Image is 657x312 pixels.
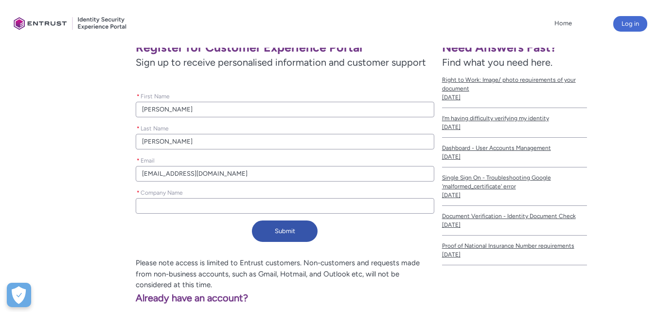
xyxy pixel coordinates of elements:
[442,241,587,250] span: Proof of National Insurance Number requirements
[442,221,461,228] lightning-formatted-date-time: [DATE]
[7,283,31,307] div: Cookie Preferences
[137,93,140,100] abbr: required
[613,16,647,32] button: Log in
[442,70,587,108] a: Right to Work: Image/ photo requirements of your document[DATE]
[442,206,587,236] a: Document Verification - Identity Document Check[DATE]
[442,138,587,167] a: Dashboard - User Accounts Management[DATE]
[442,94,461,101] lightning-formatted-date-time: [DATE]
[442,167,587,206] a: Single Sign On - Troubleshooting Google 'malformed_certificate' error[DATE]
[136,122,173,133] label: Last Name
[8,257,434,291] p: Please note access is limited to Entrust customers. Non-customers and requests made from non-busi...
[136,55,434,70] span: Sign up to receive personalised information and customer support
[442,173,587,191] span: Single Sign On - Troubleshooting Google 'malformed_certificate' error
[442,75,587,93] span: Right to Work: Image/ photo requirements of your document
[8,292,248,304] a: Already have an account?
[442,124,461,130] lightning-formatted-date-time: [DATE]
[136,90,174,101] label: First Name
[442,144,587,152] span: Dashboard - User Accounts Management
[442,114,587,123] span: I’m having difficulty verifying my identity
[137,189,140,196] abbr: required
[442,192,461,199] lightning-formatted-date-time: [DATE]
[137,157,140,164] abbr: required
[442,236,587,265] a: Proof of National Insurance Number requirements[DATE]
[7,283,31,307] button: Open Preferences
[442,251,461,258] lightning-formatted-date-time: [DATE]
[442,56,552,68] span: Find what you need here.
[442,153,461,160] lightning-formatted-date-time: [DATE]
[552,16,574,31] a: Home
[252,220,318,242] button: Submit
[136,154,159,165] label: Email
[442,108,587,138] a: I’m having difficulty verifying my identity[DATE]
[442,212,587,220] span: Document Verification - Identity Document Check
[137,125,140,132] abbr: required
[136,186,187,197] label: Company Name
